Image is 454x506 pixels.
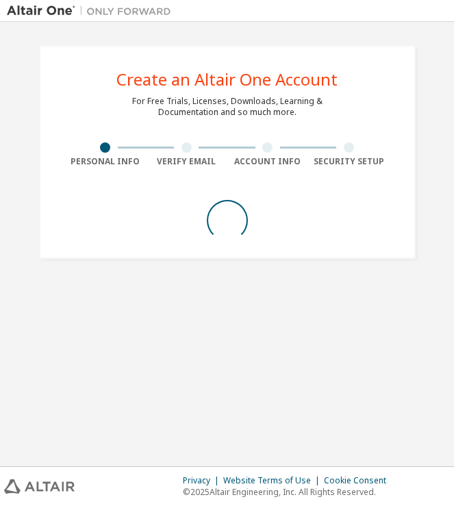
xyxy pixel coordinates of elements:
[4,479,75,494] img: altair_logo.svg
[183,475,223,486] div: Privacy
[324,475,394,486] div: Cookie Consent
[227,156,309,167] div: Account Info
[116,71,338,88] div: Create an Altair One Account
[223,475,324,486] div: Website Terms of Use
[308,156,390,167] div: Security Setup
[146,156,227,167] div: Verify Email
[183,486,394,498] p: © 2025 Altair Engineering, Inc. All Rights Reserved.
[7,4,178,18] img: Altair One
[65,156,147,167] div: Personal Info
[132,96,323,118] div: For Free Trials, Licenses, Downloads, Learning & Documentation and so much more.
